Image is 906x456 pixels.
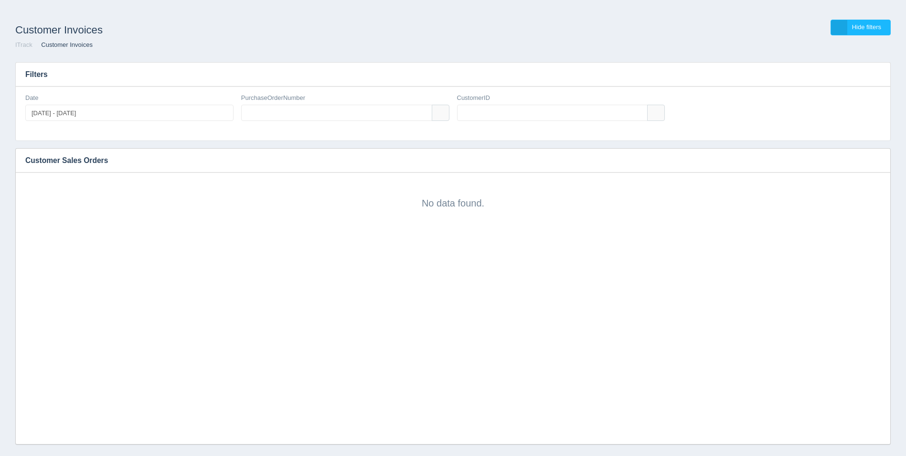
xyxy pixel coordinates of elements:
[15,41,32,48] a: ITrack
[25,94,38,103] label: Date
[25,182,881,210] div: No data found.
[16,149,876,173] h3: Customer Sales Orders
[15,20,453,41] h1: Customer Invoices
[34,41,93,50] li: Customer Invoices
[16,63,890,87] h3: Filters
[241,94,305,103] label: PurchaseOrderNumber
[852,23,881,31] span: Hide filters
[831,20,891,35] a: Hide filters
[457,94,490,103] label: CustomerID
